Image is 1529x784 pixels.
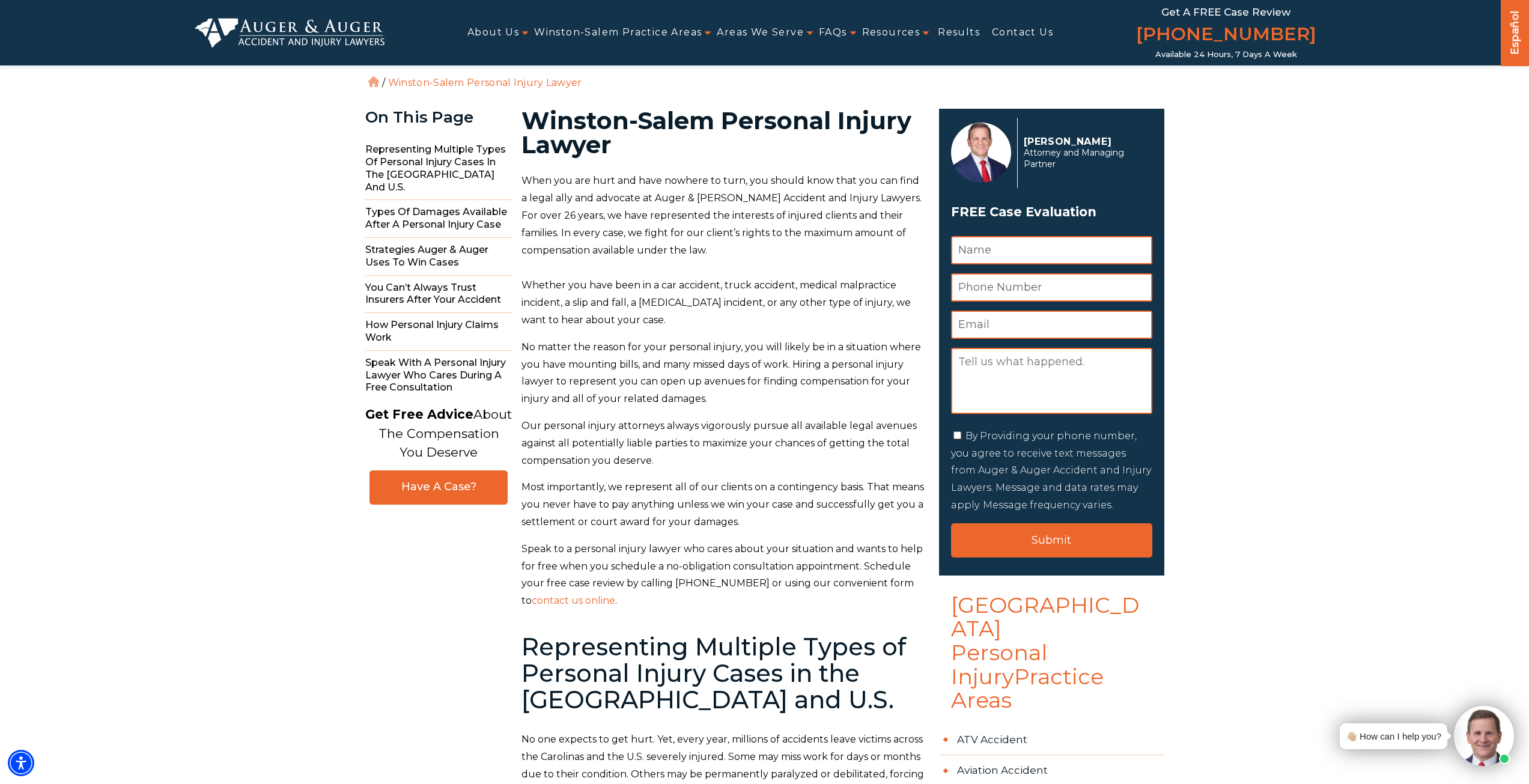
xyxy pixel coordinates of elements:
h4: [GEOGRAPHIC_DATA] Personal Injury [939,594,1164,725]
p: Most importantly, we represent all of our clients on a contingency basis. That means you never ha... [521,479,925,530]
img: Intaker widget Avatar [1454,706,1514,766]
a: [PHONE_NUMBER] [1136,21,1316,50]
span: Attorney and Managing Partner [1024,147,1146,170]
a: Home [368,76,379,87]
p: Whether you have been in a car accident, truck accident, medical malpractice incident, a slip and... [521,277,925,329]
p: Our personal injury attorneys always vigorously pursue all available legal avenues against all po... [521,418,925,469]
a: Areas We Serve [717,19,804,46]
label: By Providing your phone number, you agree to receive text messages from Auger & Auger Accident an... [951,430,1151,511]
a: ATV Accident [939,725,1164,756]
h3: FREE Case Evaluation [951,201,1152,223]
span: Representing Multiple Types of Personal Injury Cases in the [GEOGRAPHIC_DATA] and U.S. [365,138,512,200]
input: Email [951,311,1152,339]
p: When you are hurt and have nowhere to turn, you should know that you can find a legal ally and ad... [521,172,925,259]
span: How Personal Injury Claims Work [365,313,512,351]
div: On This Page [365,109,512,126]
div: Accessibility Menu [8,750,34,776]
li: Winston-Salem Personal Injury Lawyer [385,77,585,88]
a: contact us online [532,595,615,606]
span: Available 24 Hours, 7 Days a Week [1155,50,1297,59]
strong: Get Free Advice [365,407,473,422]
p: [PERSON_NAME] [1024,136,1146,147]
span: You Can’t Always Trust Insurers After Your Accident [365,276,512,314]
p: About The Compensation You Deserve [365,405,512,462]
img: Auger & Auger Accident and Injury Lawyers Logo [195,18,385,47]
a: Results [938,19,980,46]
a: About Us [467,19,519,46]
span: Have A Case? [382,480,495,494]
input: Phone Number [951,273,1152,302]
a: Winston-Salem Practice Areas [534,19,702,46]
p: Speak to a personal injury lawyer who cares about your situation and wants to help for free when ... [521,541,925,610]
h1: Winston-Salem Personal Injury Lawyer [521,109,925,157]
a: Resources [862,19,920,46]
div: 👋🏼 How can I help you? [1346,728,1441,744]
h2: Representing Multiple Types of Personal Injury Cases in the [GEOGRAPHIC_DATA] and U.S. [521,634,925,713]
a: Have A Case? [369,470,508,505]
span: Get a FREE Case Review [1161,6,1290,18]
span: Practice Areas [951,663,1104,714]
input: Submit [951,523,1152,558]
span: Strategies Auger & Auger Uses to Win Cases [365,238,512,276]
img: Herbert Auger [951,123,1011,183]
a: FAQs [819,19,847,46]
span: Speak With a Personal Injury Lawyer Who Cares During a Free Consultation [365,351,512,400]
p: No matter the reason for your personal injury, you will likely be in a situation where you have m... [521,339,925,408]
a: Contact Us [992,19,1053,46]
span: Types of Damages Available After a Personal Injury Case [365,200,512,238]
input: Name [951,236,1152,264]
